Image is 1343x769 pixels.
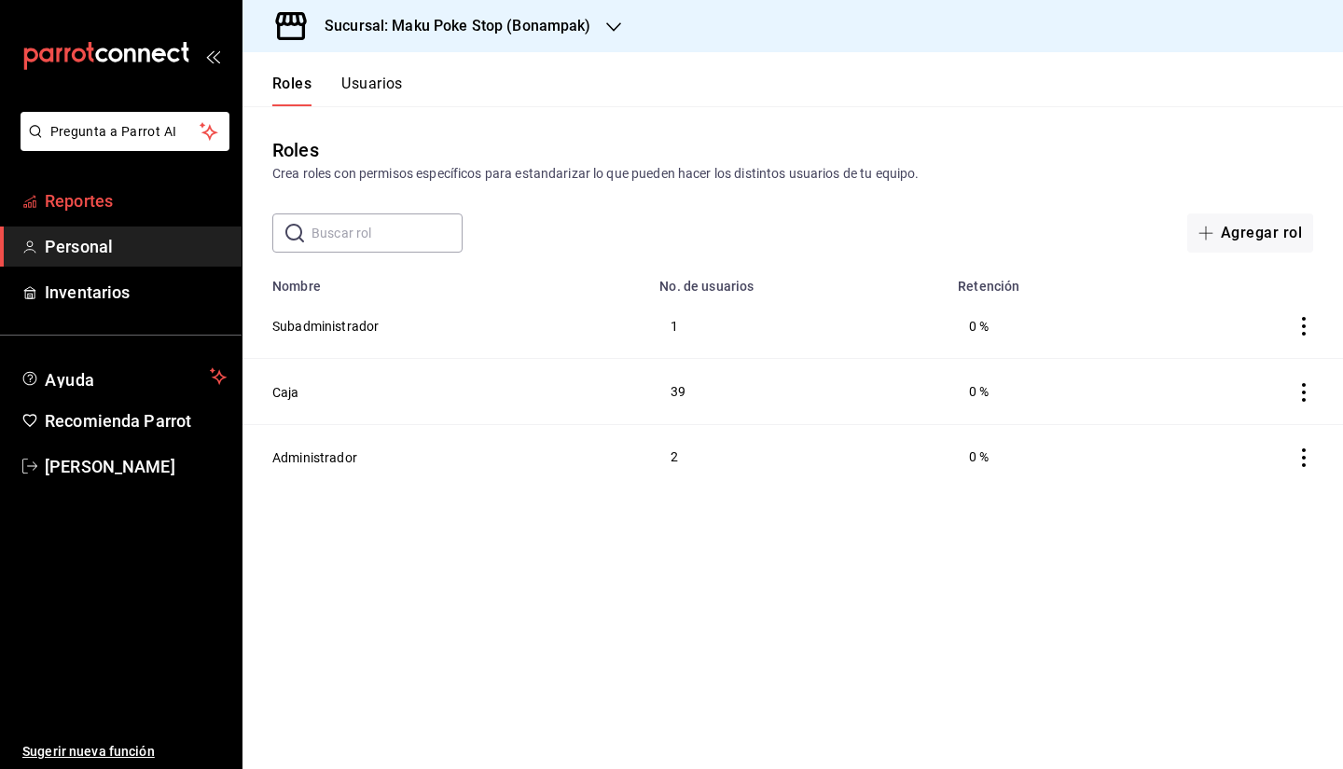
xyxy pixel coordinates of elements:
button: actions [1295,448,1313,467]
span: Sugerir nueva función [22,742,227,762]
span: Personal [45,234,227,259]
td: 0 % [947,359,1162,424]
button: open_drawer_menu [205,48,220,63]
button: Administrador [272,448,357,467]
button: actions [1295,383,1313,402]
h3: Sucursal: Maku Poke Stop (Bonampak) [310,15,591,37]
a: Pregunta a Parrot AI [13,135,229,155]
th: Retención [947,268,1162,294]
span: Pregunta a Parrot AI [50,122,201,142]
span: Ayuda [45,365,202,388]
td: 0 % [947,424,1162,489]
button: Roles [272,75,312,106]
div: Roles [272,136,319,164]
button: Caja [272,383,299,402]
td: 0 % [947,294,1162,359]
input: Buscar rol [312,214,463,252]
th: No. de usuarios [648,268,947,294]
div: navigation tabs [272,75,403,106]
span: Reportes [45,188,227,213]
span: [PERSON_NAME] [45,454,227,479]
button: actions [1295,317,1313,336]
button: Pregunta a Parrot AI [21,112,229,151]
button: Subadministrador [272,317,379,336]
div: Crea roles con permisos específicos para estandarizar lo que pueden hacer los distintos usuarios ... [272,164,1313,184]
th: Nombre [242,268,648,294]
span: Inventarios [45,280,227,305]
button: Agregar rol [1187,213,1313,253]
span: Recomienda Parrot [45,408,227,433]
td: 1 [648,294,947,359]
td: 39 [648,359,947,424]
td: 2 [648,424,947,489]
button: Usuarios [341,75,403,106]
